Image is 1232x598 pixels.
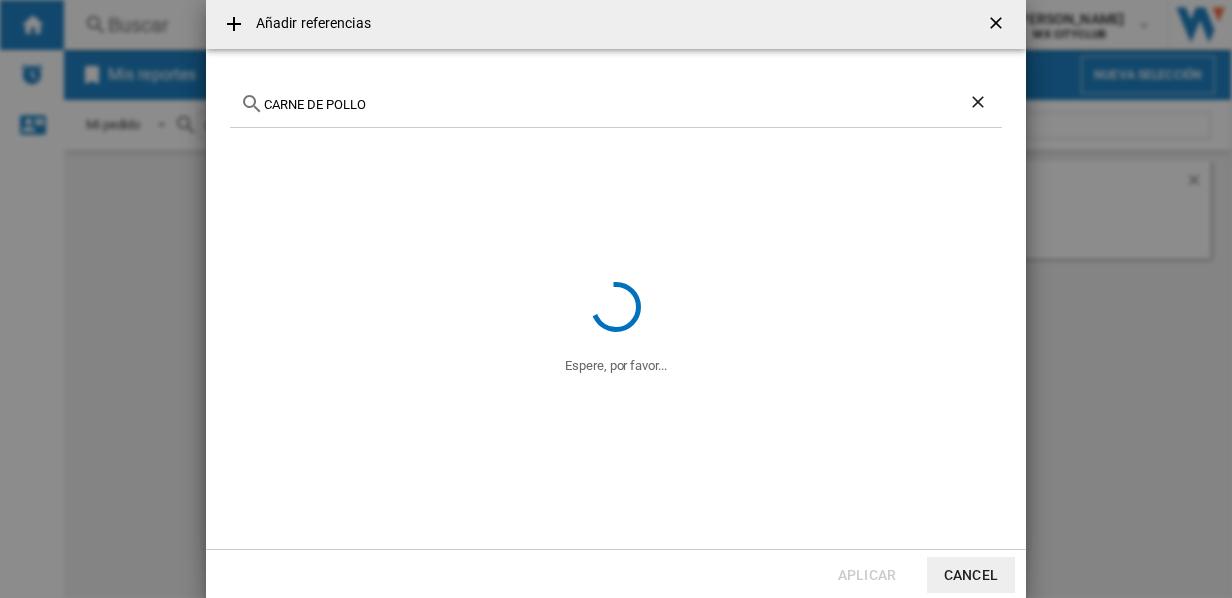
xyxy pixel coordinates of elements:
button: getI18NText('BUTTONS.CLOSE_DIALOG') [978,4,1018,44]
h4: Añadir referencias [246,14,371,34]
ng-md-icon: getI18NText('BUTTONS.CLOSE_DIALOG') [986,13,1010,37]
button: Cancel [927,557,1015,593]
button: Aplicar [823,557,911,593]
ng-md-icon: Borrar búsqueda [968,92,992,116]
ng-transclude: Espere, por favor... [565,358,666,373]
input: Buscar un producto [264,97,968,112]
